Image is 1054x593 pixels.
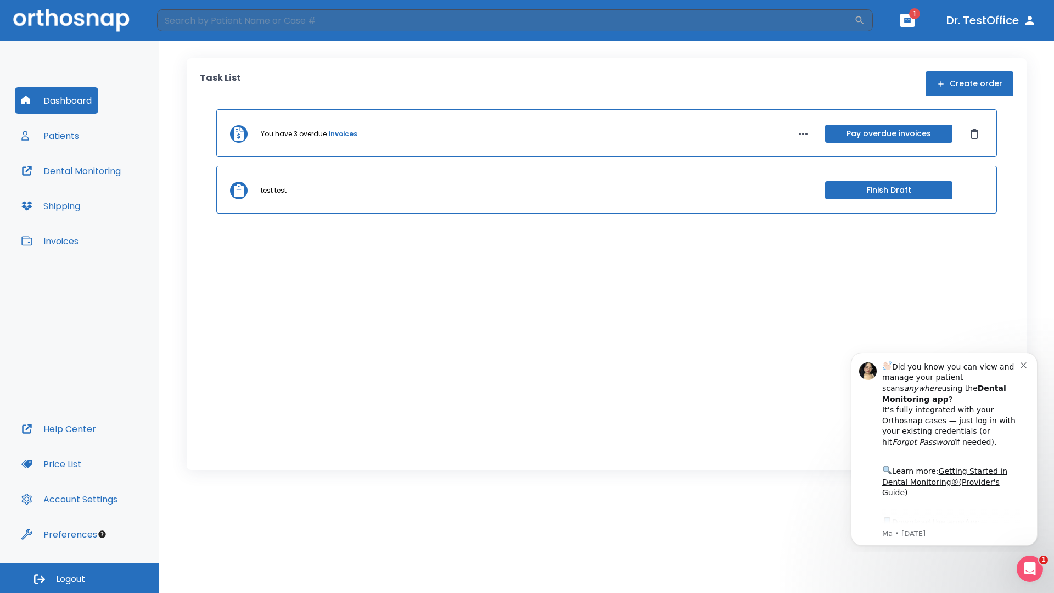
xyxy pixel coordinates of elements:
[825,125,952,143] button: Pay overdue invoices
[1039,556,1048,564] span: 1
[15,416,103,442] button: Help Center
[834,343,1054,552] iframe: Intercom notifications message
[909,8,920,19] span: 1
[15,193,87,219] button: Shipping
[157,9,854,31] input: Search by Patient Name or Case #
[15,87,98,114] button: Dashboard
[825,181,952,199] button: Finish Draft
[48,175,145,195] a: App Store
[15,158,127,184] button: Dental Monitoring
[200,71,241,96] p: Task List
[13,9,130,31] img: Orthosnap
[48,172,186,228] div: Download the app: | ​ Let us know if you need help getting started!
[261,129,327,139] p: You have 3 overdue
[15,228,85,254] button: Invoices
[966,125,983,143] button: Dismiss
[15,451,88,477] button: Price List
[261,186,287,195] p: test test
[329,129,357,139] a: invoices
[97,529,107,539] div: Tooltip anchor
[15,486,124,512] button: Account Settings
[15,521,104,547] button: Preferences
[942,10,1041,30] button: Dr. TestOffice
[15,122,86,149] button: Patients
[926,71,1013,96] button: Create order
[48,186,186,196] p: Message from Ma, sent 6w ago
[1017,556,1043,582] iframe: Intercom live chat
[186,17,195,26] button: Dismiss notification
[56,573,85,585] span: Logout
